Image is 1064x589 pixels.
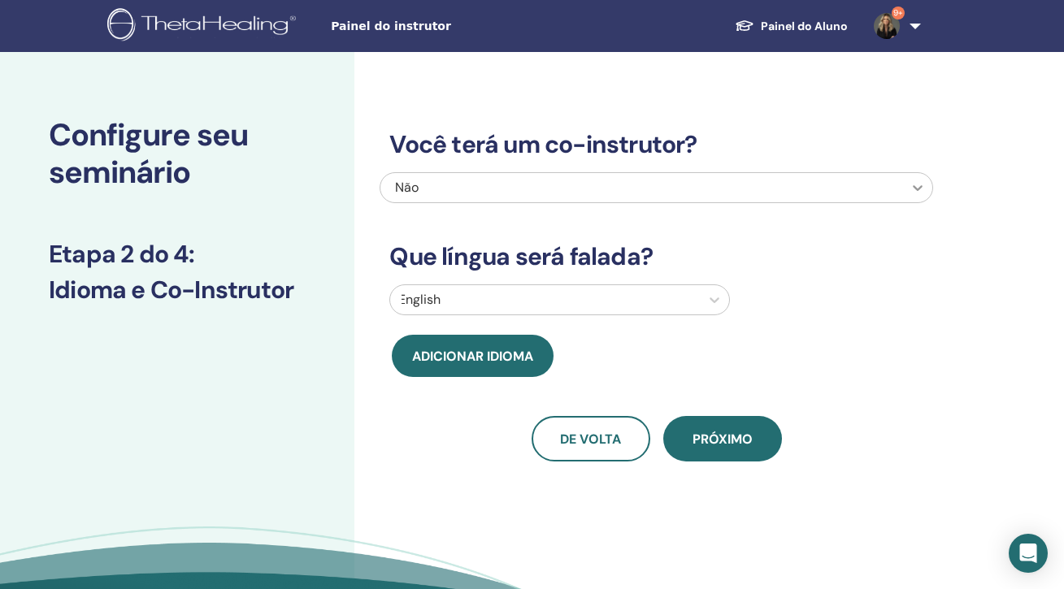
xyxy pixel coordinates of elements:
h3: Idioma e Co-Instrutor [49,275,306,305]
a: Painel do Aluno [722,11,861,41]
span: Não [395,179,419,196]
img: logo.png [107,8,302,45]
img: default.jpg [874,13,900,39]
button: Adicionar idioma [392,335,554,377]
button: Próximo [663,416,782,461]
span: 9+ [892,6,905,19]
h3: Etapa 2 do 4 : [49,240,306,269]
h3: Você terá um co-instrutor? [380,130,933,159]
img: graduation-cap-white.svg [735,19,754,32]
button: De volta [532,416,650,461]
div: Open Intercom Messenger [1009,534,1048,573]
span: Adicionar idioma [412,348,533,365]
span: De volta [560,431,621,448]
span: Próximo [693,431,753,448]
h3: Que língua será falada? [380,242,933,271]
h2: Configure seu seminário [49,117,306,191]
span: Painel do instrutor [331,18,575,35]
